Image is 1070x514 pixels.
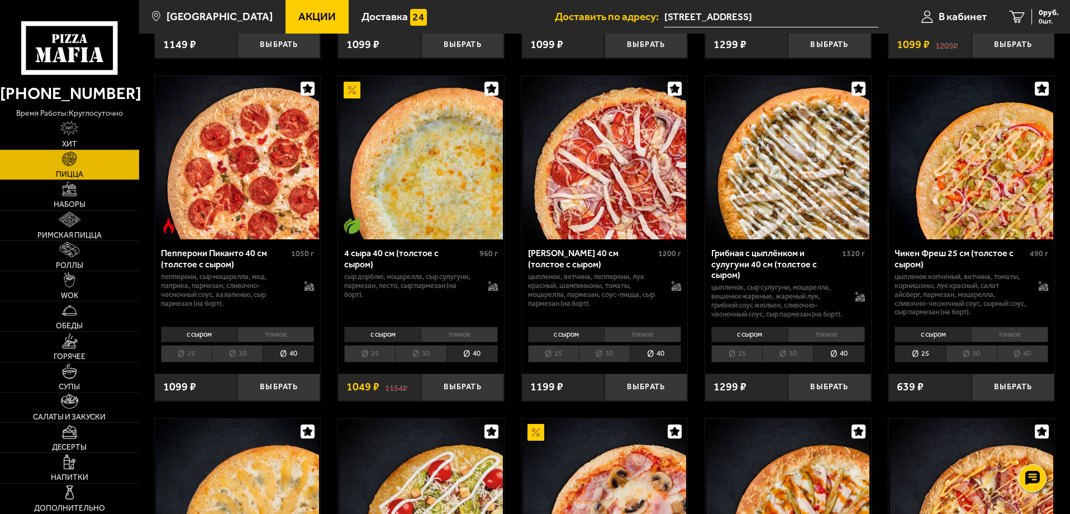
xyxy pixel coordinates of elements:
[711,345,762,362] li: 25
[530,39,563,50] span: 1099 ₽
[54,353,85,361] span: Горячее
[344,345,395,362] li: 25
[658,249,681,258] span: 1200 г
[237,31,320,58] button: Выбрать
[1039,9,1059,17] span: 0 руб.
[788,31,871,58] button: Выбрать
[630,345,681,362] li: 40
[56,262,83,270] span: Роллы
[161,272,293,308] p: пепперони, сыр Моцарелла, мед, паприка, пармезан, сливочно-чесночный соус, халапеньо, сыр пармеза...
[59,383,80,391] span: Супы
[344,82,360,98] img: Акционный
[706,76,869,239] img: Грибная с цыплёнком и сулугуни 40 см (толстое с сыром)
[895,327,971,342] li: с сыром
[161,327,237,342] li: с сыром
[237,374,320,401] button: Выбрать
[895,272,1027,317] p: цыпленок копченый, ветчина, томаты, корнишоны, лук красный, салат айсберг, пармезан, моцарелла, с...
[62,140,77,148] span: Хит
[338,76,504,239] a: АкционныйВегетарианское блюдо4 сыра 40 см (толстое с сыром)
[446,345,498,362] li: 40
[33,413,106,421] span: Салаты и закуски
[664,7,878,27] span: Рыбацкий проспект, 18к2
[155,76,321,239] a: Острое блюдоПепперони Пиканто 40 см (толстое с сыром)
[604,327,681,342] li: тонкое
[788,327,865,342] li: тонкое
[161,345,212,362] li: 25
[410,9,427,26] img: 15daf4d41897b9f0e9f617042186c801.svg
[788,374,871,401] button: Выбрать
[528,345,579,362] li: 25
[421,31,504,58] button: Выбрать
[212,345,263,362] li: 30
[523,76,686,239] img: Петровская 40 см (толстое с сыром)
[939,11,987,22] span: В кабинет
[972,374,1054,401] button: Выбрать
[605,374,687,401] button: Выбрать
[37,232,102,239] span: Римская пицца
[263,345,314,362] li: 40
[61,292,78,300] span: WOK
[664,7,878,27] input: Ваш адрес доставки
[813,345,864,362] li: 40
[362,11,408,22] span: Доставка
[935,39,958,50] s: 1209 ₽
[714,39,746,50] span: 1299 ₽
[298,11,336,22] span: Акции
[56,322,83,330] span: Обеды
[972,31,1054,58] button: Выбрать
[1039,18,1059,25] span: 0 шт.
[56,171,83,178] span: Пицца
[160,218,177,234] img: Острое блюдо
[479,249,498,258] span: 960 г
[946,345,997,362] li: 30
[528,272,660,308] p: цыпленок, ветчина, пепперони, лук красный, шампиньоны, томаты, моцарелла, пармезан, соус-пицца, с...
[579,345,630,362] li: 30
[528,248,656,269] div: [PERSON_NAME] 40 см (толстое с сыром)
[997,345,1048,362] li: 40
[897,381,924,393] span: 639 ₽
[344,248,477,269] div: 4 сыра 40 см (толстое с сыром)
[54,201,85,209] span: Наборы
[344,272,477,299] p: сыр дорблю, моцарелла, сыр сулугуни, пармезан, песто, сыр пармезан (на борт).
[527,424,544,441] img: Акционный
[421,374,504,401] button: Выбрать
[890,76,1053,239] img: Чикен Фреш 25 см (толстое с сыром)
[167,11,273,22] span: [GEOGRAPHIC_DATA]
[161,248,289,269] div: Пепперони Пиканто 40 см (толстое с сыром)
[762,345,813,362] li: 30
[339,76,502,239] img: 4 сыра 40 см (толстое с сыром)
[344,327,421,342] li: с сыром
[51,474,88,482] span: Напитки
[895,345,945,362] li: 25
[52,444,87,451] span: Десерты
[344,218,360,234] img: Вегетарианское блюдо
[711,248,839,280] div: Грибная с цыплёнком и сулугуни 40 см (толстое с сыром)
[555,11,664,22] span: Доставить по адресу:
[714,381,746,393] span: 1299 ₽
[346,381,379,393] span: 1049 ₽
[346,39,379,50] span: 1099 ₽
[385,381,407,393] s: 1154 ₽
[842,249,865,258] span: 1320 г
[421,327,498,342] li: тонкое
[605,31,687,58] button: Выбрать
[291,249,314,258] span: 1050 г
[237,327,315,342] li: тонкое
[711,327,788,342] li: с сыром
[395,345,446,362] li: 30
[711,283,844,319] p: цыпленок, сыр сулугуни, моцарелла, вешенки жареные, жареный лук, грибной соус Жюльен, сливочно-че...
[530,381,563,393] span: 1199 ₽
[705,76,871,239] a: Грибная с цыплёнком и сулугуни 40 см (толстое с сыром)
[895,248,1027,269] div: Чикен Фреш 25 см (толстое с сыром)
[1030,249,1048,258] span: 490 г
[163,39,196,50] span: 1149 ₽
[163,381,196,393] span: 1099 ₽
[897,39,930,50] span: 1099 ₽
[971,327,1048,342] li: тонкое
[522,76,688,239] a: Петровская 40 см (толстое с сыром)
[888,76,1054,239] a: Чикен Фреш 25 см (толстое с сыром)
[156,76,319,239] img: Пепперони Пиканто 40 см (толстое с сыром)
[528,327,605,342] li: с сыром
[34,504,105,512] span: Дополнительно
